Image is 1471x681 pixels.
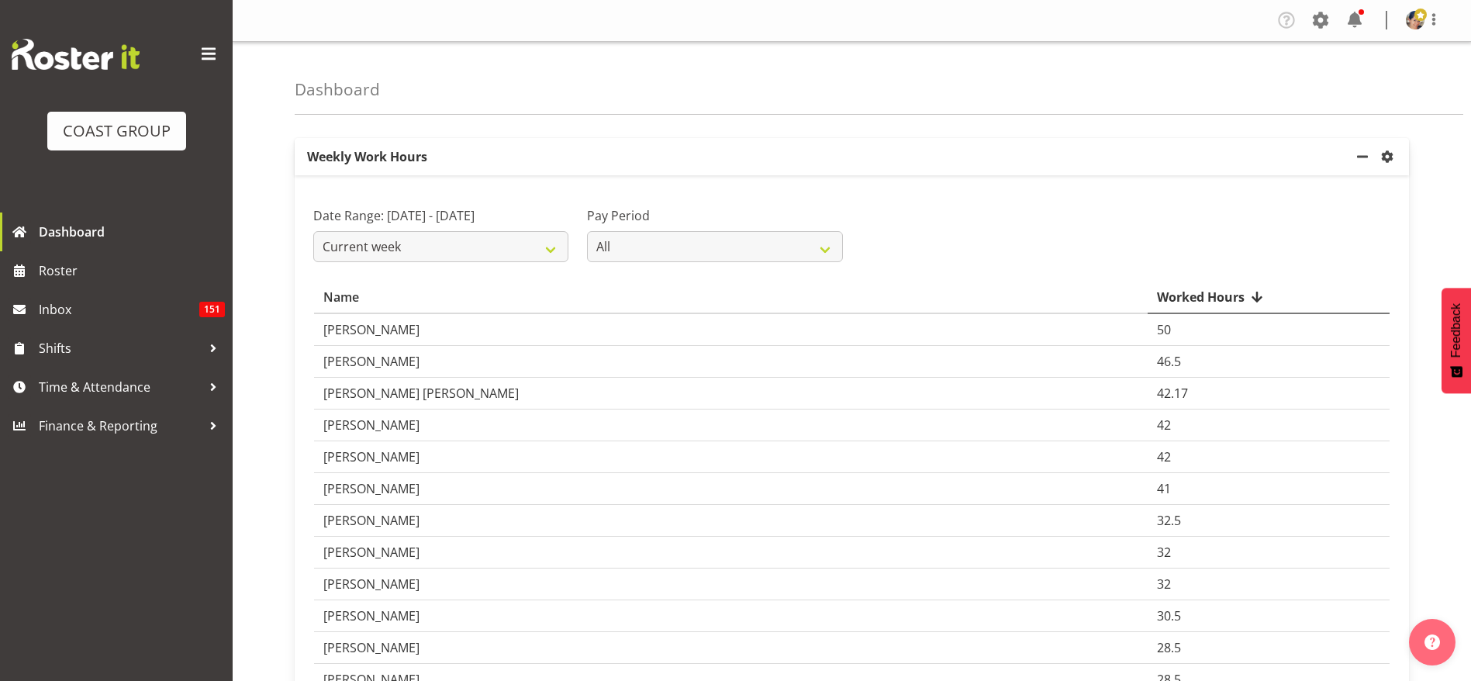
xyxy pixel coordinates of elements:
[1406,11,1424,29] img: nicola-ransome074dfacac28780df25dcaf637c6ea5be.png
[63,119,171,143] div: COAST GROUP
[1442,288,1471,393] button: Feedback - Show survey
[39,259,225,282] span: Roster
[1157,576,1171,593] span: 32
[314,600,1148,632] td: [PERSON_NAME]
[39,298,199,321] span: Inbox
[314,346,1148,378] td: [PERSON_NAME]
[1157,512,1181,529] span: 32.5
[587,206,842,225] label: Pay Period
[39,375,202,399] span: Time & Attendance
[39,414,202,437] span: Finance & Reporting
[323,288,359,306] span: Name
[295,138,1353,175] p: Weekly Work Hours
[39,220,225,244] span: Dashboard
[1157,544,1171,561] span: 32
[1378,147,1403,166] a: settings
[1449,303,1463,358] span: Feedback
[1157,639,1181,656] span: 28.5
[1353,138,1378,175] a: minimize
[314,569,1148,600] td: [PERSON_NAME]
[314,410,1148,441] td: [PERSON_NAME]
[314,632,1148,664] td: [PERSON_NAME]
[314,314,1148,346] td: [PERSON_NAME]
[1157,448,1171,465] span: 42
[1157,480,1171,497] span: 41
[1157,321,1171,338] span: 50
[1424,634,1440,650] img: help-xxl-2.png
[313,206,568,225] label: Date Range: [DATE] - [DATE]
[314,505,1148,537] td: [PERSON_NAME]
[1157,288,1245,306] span: Worked Hours
[1157,353,1181,370] span: 46.5
[1157,417,1171,434] span: 42
[314,378,1148,410] td: [PERSON_NAME] [PERSON_NAME]
[1157,607,1181,624] span: 30.5
[314,537,1148,569] td: [PERSON_NAME]
[12,39,140,70] img: Rosterit website logo
[199,302,225,317] span: 151
[314,473,1148,505] td: [PERSON_NAME]
[1157,385,1188,402] span: 42.17
[314,441,1148,473] td: [PERSON_NAME]
[39,337,202,360] span: Shifts
[295,81,380,99] h4: Dashboard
